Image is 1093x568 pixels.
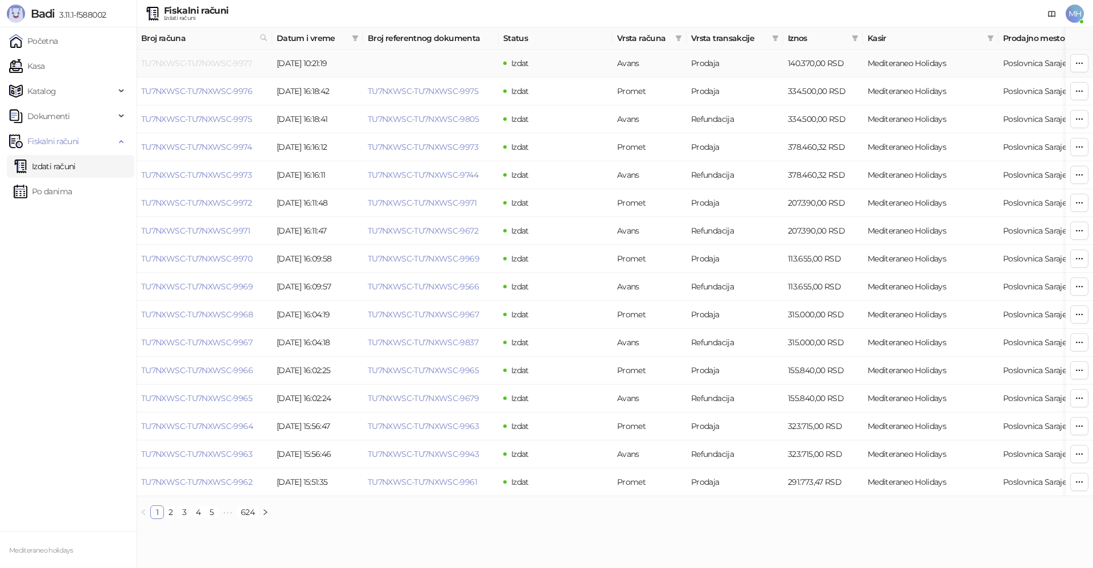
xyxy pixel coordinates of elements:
small: Mediteraneo holidays [9,546,73,554]
td: Mediteraneo Holidays [863,105,999,133]
a: TU7NXWSC-TU7NXWSC-9837 [368,337,478,348]
a: TU7NXWSC-TU7NXWSC-9672 [368,226,478,236]
span: Izdat [511,365,529,375]
span: Iznos [788,32,847,44]
td: TU7NXWSC-TU7NXWSC-9974 [137,133,272,161]
a: 2 [165,506,177,518]
td: Avans [613,50,687,77]
td: Avans [613,273,687,301]
td: [DATE] 16:02:25 [272,357,363,385]
td: 334.500,00 RSD [783,77,863,105]
span: Kasir [868,32,983,44]
td: Prodaja [687,468,783,496]
div: Fiskalni računi [164,6,228,15]
span: Izdat [511,254,529,264]
a: Kasa [9,55,44,77]
li: Prethodna strana [137,505,150,519]
a: TU7NXWSC-TU7NXWSC-9961 [368,477,477,487]
a: Početna [9,30,58,52]
a: TU7NXWSC-TU7NXWSC-9963 [368,421,479,431]
td: Promet [613,412,687,440]
span: Fiskalni računi [27,130,79,153]
span: Izdat [511,198,529,208]
td: Mediteraneo Holidays [863,357,999,385]
td: TU7NXWSC-TU7NXWSC-9976 [137,77,272,105]
a: 5 [206,506,218,518]
td: Avans [613,105,687,133]
span: filter [770,30,781,47]
td: [DATE] 16:11:48 [272,189,363,217]
span: filter [675,35,682,42]
a: TU7NXWSC-TU7NXWSC-9943 [368,449,479,459]
td: 291.773,47 RSD [783,468,863,496]
span: filter [350,30,361,47]
span: Izdat [511,170,529,180]
td: 113.655,00 RSD [783,245,863,273]
li: 4 [191,505,205,519]
span: filter [673,30,684,47]
li: 3 [178,505,191,519]
td: Promet [613,77,687,105]
td: [DATE] 16:09:58 [272,245,363,273]
span: Izdat [511,226,529,236]
td: Mediteraneo Holidays [863,50,999,77]
a: TU7NXWSC-TU7NXWSC-9965 [141,393,252,403]
td: TU7NXWSC-TU7NXWSC-9964 [137,412,272,440]
a: Po danima [14,180,72,203]
img: Logo [7,5,25,23]
td: 140.370,00 RSD [783,50,863,77]
td: Prodaja [687,77,783,105]
a: TU7NXWSC-TU7NXWSC-9971 [368,198,476,208]
td: TU7NXWSC-TU7NXWSC-9970 [137,245,272,273]
td: Mediteraneo Holidays [863,161,999,189]
a: TU7NXWSC-TU7NXWSC-9974 [141,142,252,152]
td: Mediteraneo Holidays [863,301,999,329]
span: Izdat [511,449,529,459]
td: Refundacija [687,385,783,412]
td: Mediteraneo Holidays [863,385,999,412]
span: Izdat [511,421,529,431]
a: Izdati računi [14,155,76,178]
td: Refundacija [687,105,783,133]
span: Badi [31,7,55,21]
td: 378.460,32 RSD [783,161,863,189]
span: Izdat [511,309,529,320]
td: TU7NXWSC-TU7NXWSC-9968 [137,301,272,329]
td: 378.460,32 RSD [783,133,863,161]
span: Katalog [27,80,56,103]
th: Kasir [863,27,999,50]
td: Mediteraneo Holidays [863,329,999,357]
td: [DATE] 16:09:57 [272,273,363,301]
td: Refundacija [687,161,783,189]
td: Prodaja [687,357,783,385]
td: Mediteraneo Holidays [863,77,999,105]
td: [DATE] 10:21:19 [272,50,363,77]
td: TU7NXWSC-TU7NXWSC-9972 [137,189,272,217]
span: Vrsta računa [617,32,671,44]
span: right [262,509,269,516]
td: Mediteraneo Holidays [863,440,999,468]
li: 624 [237,505,258,519]
a: TU7NXWSC-TU7NXWSC-9744 [368,170,478,180]
td: [DATE] 16:02:24 [272,385,363,412]
td: Promet [613,468,687,496]
button: right [258,505,272,519]
a: TU7NXWSC-TU7NXWSC-9962 [141,477,252,487]
th: Vrsta transakcije [687,27,783,50]
a: 3 [178,506,191,518]
td: Mediteraneo Holidays [863,468,999,496]
a: TU7NXWSC-TU7NXWSC-9679 [368,393,479,403]
td: Mediteraneo Holidays [863,189,999,217]
td: TU7NXWSC-TU7NXWSC-9966 [137,357,272,385]
td: 207.390,00 RSD [783,189,863,217]
a: TU7NXWSC-TU7NXWSC-9967 [141,337,252,348]
a: TU7NXWSC-TU7NXWSC-9973 [141,170,252,180]
span: Datum i vreme [277,32,347,44]
span: filter [772,35,779,42]
td: Refundacija [687,217,783,245]
td: Prodaja [687,133,783,161]
td: Refundacija [687,440,783,468]
a: TU7NXWSC-TU7NXWSC-9969 [368,254,479,264]
td: TU7NXWSC-TU7NXWSC-9969 [137,273,272,301]
li: Sledećih 5 Strana [219,505,237,519]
